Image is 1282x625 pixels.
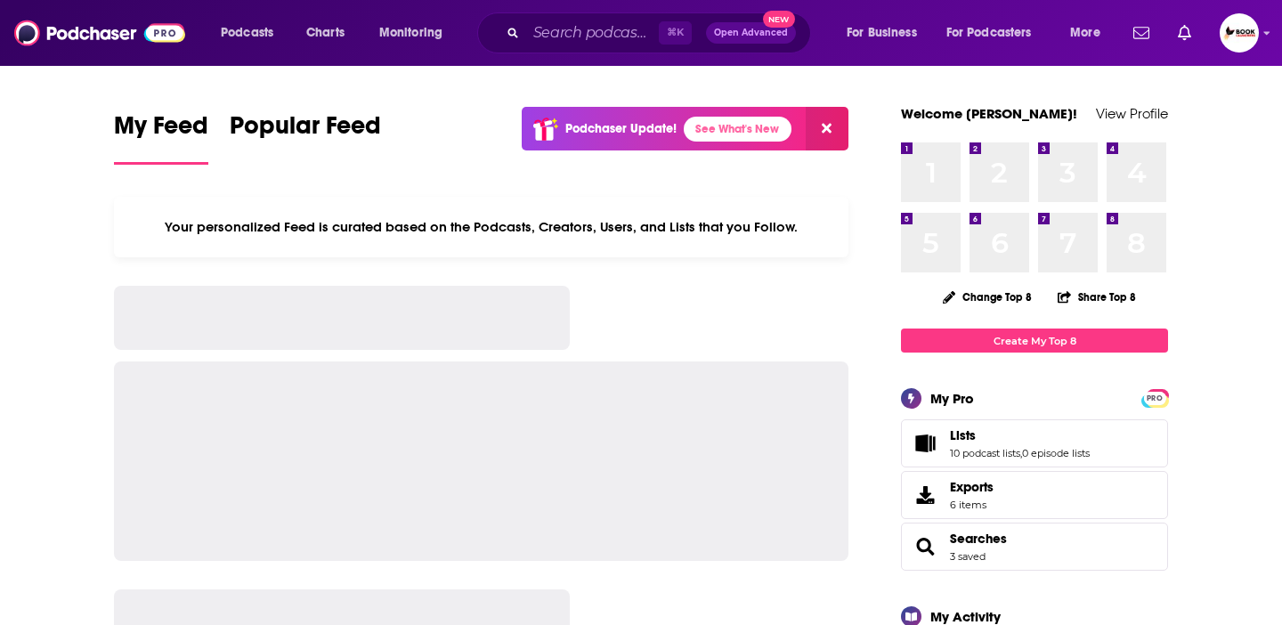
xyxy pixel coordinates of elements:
[230,110,381,151] span: Popular Feed
[684,117,791,142] a: See What's New
[950,479,994,495] span: Exports
[1220,13,1259,53] span: Logged in as BookLaunchers
[230,110,381,165] a: Popular Feed
[367,19,466,47] button: open menu
[847,20,917,45] span: For Business
[950,447,1020,459] a: 10 podcast lists
[1171,18,1198,48] a: Show notifications dropdown
[714,28,788,37] span: Open Advanced
[907,483,943,507] span: Exports
[1220,13,1259,53] img: User Profile
[306,20,345,45] span: Charts
[659,21,692,45] span: ⌘ K
[114,197,848,257] div: Your personalized Feed is curated based on the Podcasts, Creators, Users, and Lists that you Follow.
[932,286,1043,308] button: Change Top 8
[1144,391,1165,404] a: PRO
[565,121,677,136] p: Podchaser Update!
[1220,13,1259,53] button: Show profile menu
[901,471,1168,519] a: Exports
[901,419,1168,467] span: Lists
[1126,18,1156,48] a: Show notifications dropdown
[901,329,1168,353] a: Create My Top 8
[935,19,1058,47] button: open menu
[930,390,974,407] div: My Pro
[907,534,943,559] a: Searches
[950,499,994,511] span: 6 items
[901,523,1168,571] span: Searches
[950,531,1007,547] a: Searches
[834,19,939,47] button: open menu
[114,110,208,151] span: My Feed
[1144,392,1165,405] span: PRO
[946,20,1032,45] span: For Podcasters
[494,12,828,53] div: Search podcasts, credits, & more...
[526,19,659,47] input: Search podcasts, credits, & more...
[1058,19,1123,47] button: open menu
[114,110,208,165] a: My Feed
[14,16,185,50] img: Podchaser - Follow, Share and Rate Podcasts
[907,431,943,456] a: Lists
[763,11,795,28] span: New
[379,20,442,45] span: Monitoring
[1022,447,1090,459] a: 0 episode lists
[950,427,1090,443] a: Lists
[950,550,986,563] a: 3 saved
[1070,20,1100,45] span: More
[930,608,1001,625] div: My Activity
[208,19,296,47] button: open menu
[901,105,1077,122] a: Welcome [PERSON_NAME]!
[1096,105,1168,122] a: View Profile
[706,22,796,44] button: Open AdvancedNew
[221,20,273,45] span: Podcasts
[295,19,355,47] a: Charts
[1057,280,1137,314] button: Share Top 8
[950,427,976,443] span: Lists
[1020,447,1022,459] span: ,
